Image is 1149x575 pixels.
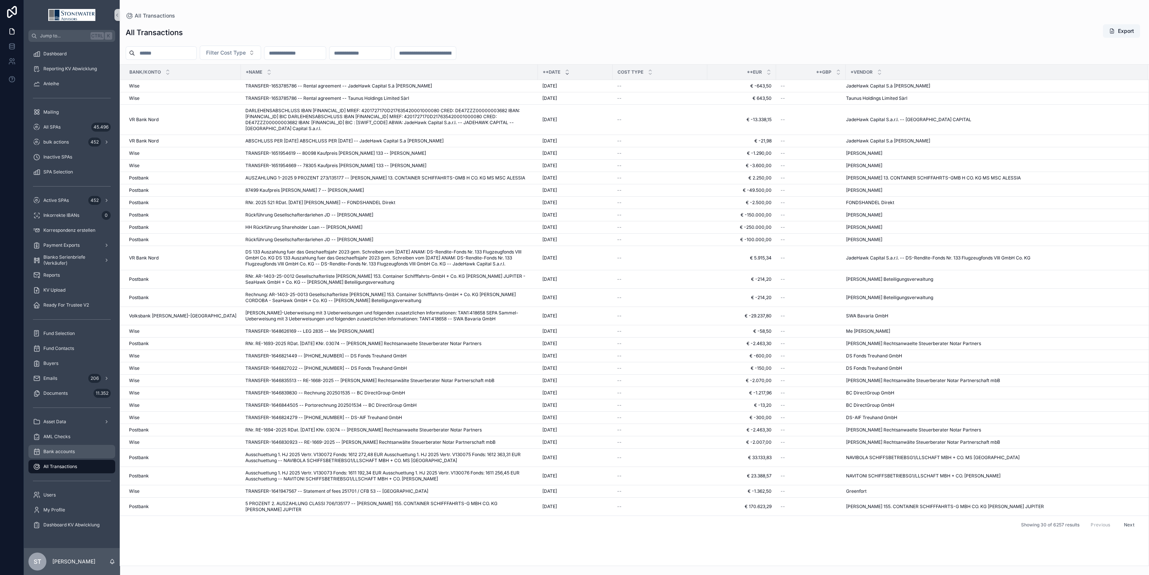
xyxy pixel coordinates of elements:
a: [DATE] [542,187,608,193]
span: Wise [129,328,140,334]
a: TRANSFER-1651954619 -- 80098 Kaufpreis [PERSON_NAME] 133 -- [PERSON_NAME] [245,150,533,156]
a: [DATE] [542,150,608,156]
a: VR Bank Nord [129,117,236,123]
a: JadeHawk Capital S.a [PERSON_NAME] [846,138,1139,144]
span: -- [781,200,785,206]
span: [DATE] [542,117,557,123]
a: -- [781,138,841,144]
span: Filter Cost Type [206,49,246,56]
a: [DATE] [542,200,608,206]
span: -- [617,138,622,144]
span: € 2.250,00 [712,175,772,181]
span: RNr. AR-1403-25-0012 Gesellschafterliste [PERSON_NAME] 153. Container Schifffahrts-GmbH + Co. KG ... [245,273,533,285]
span: € 5.915,34 [712,255,772,261]
span: RNr. RE-1693-2025 RDat. [DATE] KNr. 03074 -- [PERSON_NAME] Rechtsanwaelte Steuerberater Notar Par... [245,341,481,347]
a: [DATE] [542,255,608,261]
span: Blanko Serienbriefe (Verkäufer) [43,254,98,266]
span: Postbank [129,224,149,230]
a: -- [617,328,703,334]
span: -- [617,163,622,169]
a: -- [617,341,703,347]
span: AUSZAHLUNG 1-2025 9 PROZENT 273/135177 -- [PERSON_NAME] 13. CONTAINER SCHIFFAHRTS-GMB H CO. KG MS... [245,175,525,181]
span: [DATE] [542,83,557,89]
span: Fund Selection [43,330,75,336]
span: [DATE] [542,150,557,156]
a: [PERSON_NAME] 13. CONTAINER SCHIFFAHRTS-GMB H CO. KG MS MSC ALESSIA [846,175,1139,181]
span: -- [617,150,622,156]
span: -- [617,237,622,243]
div: 452 [88,196,101,205]
span: JadeHawk Capital S.a [PERSON_NAME] [846,138,930,144]
span: [DATE] [542,255,557,261]
button: Select Button [200,46,261,60]
a: -- [781,224,841,230]
a: -- [617,313,703,319]
a: Wise [129,150,236,156]
span: Postbank [129,276,149,282]
a: [DATE] [542,341,608,347]
a: TRANSFER-1648626169 -- LEG 2835 -- Me [PERSON_NAME] [245,328,533,334]
span: Wise [129,83,140,89]
a: Wise [129,163,236,169]
span: bulk actions [43,139,69,145]
span: FONDSHANDEL Direkt [846,200,894,206]
a: [PERSON_NAME] [846,187,1139,193]
span: -- [781,175,785,181]
a: Rechnung: AR-1403-25-0013 Gesellschafterliste [PERSON_NAME] 153. Container Schifffahrts-GmbH + Co... [245,292,533,304]
a: -- [781,237,841,243]
span: Korrespondenz erstellen [43,227,95,233]
a: Mailing [28,105,115,119]
span: -- [781,95,785,101]
span: TRANSFER-1651954669 -- 78305 Kaufpreis [PERSON_NAME] 133 -- [PERSON_NAME] [245,163,426,169]
a: € -58,50 [712,328,772,334]
a: [DATE] [542,328,608,334]
span: -- [781,187,785,193]
a: [DATE] [542,276,608,282]
span: [PERSON_NAME]-Ueberweisung mit 3 Ueberweisungen und folgenden zusaetzlichen Informationen: TAN1:4... [245,310,533,322]
a: [PERSON_NAME] Rechtsanwaelte Steuerberater Notar Partners [846,341,1139,347]
a: All SPAs45.496 [28,120,115,134]
span: -- [781,224,785,230]
span: -- [781,313,785,319]
a: € -214,20 [712,276,772,282]
a: Postbank [129,341,236,347]
a: -- [781,328,841,334]
span: Inactive SPAs [43,154,72,160]
a: Anleihe [28,77,115,90]
span: Postbank [129,187,149,193]
button: Jump to...CtrlK [28,30,115,42]
span: TRANSFER-1648626169 -- LEG 2835 -- Me [PERSON_NAME] [245,328,374,334]
span: [DATE] [542,328,557,334]
a: [DATE] [542,83,608,89]
span: [PERSON_NAME] [846,150,882,156]
a: [DATE] [542,295,608,301]
span: -- [781,328,785,334]
span: Ctrl [91,32,104,40]
a: [DATE] [542,212,608,218]
span: SPA Selection [43,169,73,175]
span: [DATE] [542,341,557,347]
img: App logo [48,9,95,21]
a: [DATE] [542,175,608,181]
a: -- [617,200,703,206]
a: -- [781,341,841,347]
span: -- [617,276,622,282]
div: 45.496 [91,123,111,132]
span: Reports [43,272,60,278]
span: Taunus Holdings Limited Sàrl [846,95,907,101]
span: TRANSFER-1653785786 -- Rental agreement -- Taunus Holdings Limited Sàrl [245,95,409,101]
a: -- [617,138,703,144]
a: -- [617,175,703,181]
span: -- [617,255,622,261]
a: Korrespondenz erstellen [28,224,115,237]
a: € -100.000,00 [712,237,772,243]
a: [DATE] [542,224,608,230]
span: JadeHawk Capital S.à [PERSON_NAME] [846,83,930,89]
a: -- [617,212,703,218]
span: € -2.500,00 [712,200,772,206]
a: [PERSON_NAME] Beteiligungsverwaltung [846,276,1139,282]
span: Mailing [43,109,59,115]
a: -- [781,255,841,261]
